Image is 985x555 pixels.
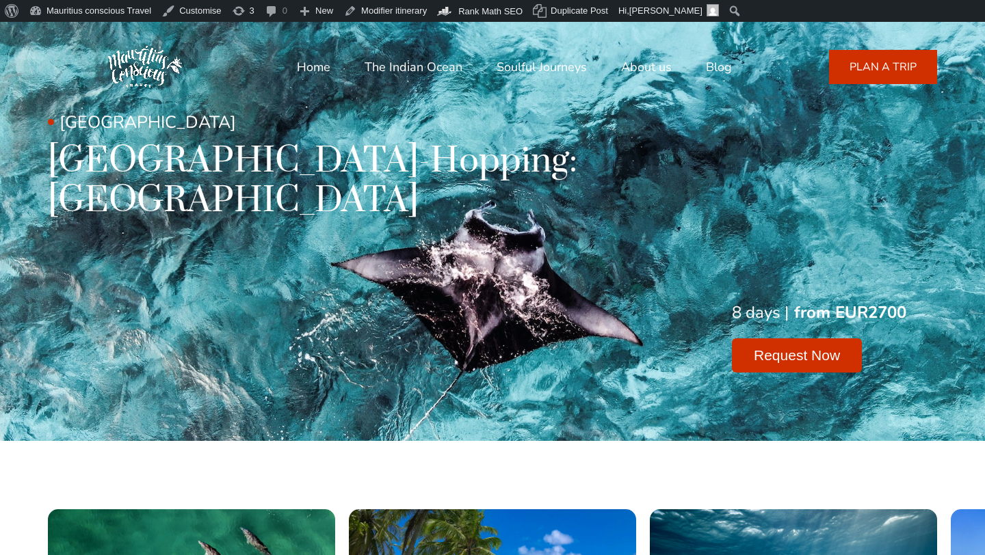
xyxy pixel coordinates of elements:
[297,51,330,83] a: Home
[732,338,862,373] button: Request Now
[794,301,906,325] div: from EUR2700
[629,5,702,16] span: [PERSON_NAME]
[829,50,937,84] a: PLAN A TRIP
[48,141,636,220] h1: [GEOGRAPHIC_DATA]-Hopping: [GEOGRAPHIC_DATA]
[732,301,789,325] div: 8 days |
[458,6,523,16] span: Rank Math SEO
[365,51,462,83] a: The Indian Ocean
[48,111,636,135] p: [GEOGRAPHIC_DATA]
[706,51,732,83] a: Blog
[621,51,672,83] a: About us
[497,51,587,83] a: Soulful Journeys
